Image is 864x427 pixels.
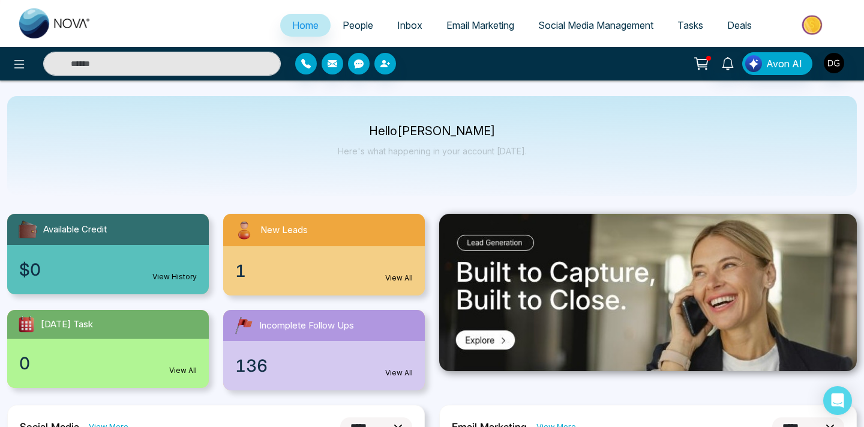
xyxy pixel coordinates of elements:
span: 1 [235,258,246,283]
a: Incomplete Follow Ups136View All [216,310,432,390]
img: newLeads.svg [233,219,256,241]
span: $0 [19,257,41,282]
span: Deals [727,19,752,31]
a: People [331,14,385,37]
img: Lead Flow [745,55,762,72]
a: New Leads1View All [216,214,432,295]
a: Tasks [665,14,715,37]
div: Open Intercom Messenger [823,386,852,415]
img: User Avatar [824,53,844,73]
span: New Leads [260,223,308,237]
a: View History [152,271,197,282]
a: Inbox [385,14,434,37]
img: Market-place.gif [770,11,857,38]
a: View All [385,368,413,378]
span: Inbox [397,19,422,31]
p: Here's what happening in your account [DATE]. [338,146,527,156]
img: followUps.svg [233,315,254,336]
span: Email Marketing [446,19,514,31]
span: Tasks [677,19,703,31]
p: Hello [PERSON_NAME] [338,126,527,136]
span: 0 [19,351,30,376]
a: View All [169,365,197,376]
span: People [343,19,373,31]
a: Email Marketing [434,14,526,37]
button: Avon AI [742,52,812,75]
span: Incomplete Follow Ups [259,319,354,333]
img: todayTask.svg [17,315,36,334]
a: Home [280,14,331,37]
span: Home [292,19,319,31]
img: availableCredit.svg [17,219,38,240]
span: 136 [235,353,268,378]
img: Nova CRM Logo [19,8,91,38]
span: Social Media Management [538,19,653,31]
img: . [439,214,857,371]
span: Avon AI [766,56,802,71]
a: View All [385,273,413,283]
a: Deals [715,14,764,37]
span: [DATE] Task [41,318,93,332]
a: Social Media Management [526,14,665,37]
span: Available Credit [43,223,107,237]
